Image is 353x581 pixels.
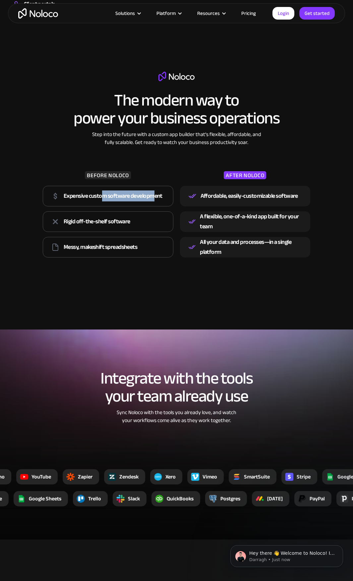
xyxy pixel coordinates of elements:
div: YouTube [31,473,51,481]
div: Platform [156,9,176,18]
div: Vimeo [203,473,217,481]
div: Postgres [220,495,240,503]
div: Sync Noloco with the tools you already love, and watch your workflows come alive as they work tog... [89,408,265,424]
div: PayPal [310,495,325,503]
div: BEFORE NOLOCO [85,171,131,179]
h2: The modern way to power your business operations [74,91,279,127]
div: Google Sheets [29,495,61,503]
div: Stripe [297,473,311,481]
a: Login [272,7,294,20]
div: Slack [128,495,140,503]
h2: Integrate with the tools your team already use [7,369,346,405]
div: Zapier [78,473,92,481]
a: Get started [299,7,335,20]
div: A flexible, one-of-a-kind app built for your team [200,212,307,232]
div: Solutions [115,9,135,18]
div: [DATE] [267,495,283,503]
div: Resources [189,9,233,18]
div: Xero [165,473,176,481]
div: SmartSuite [244,473,270,481]
a: home [18,8,58,19]
div: QuickBooks [167,495,194,503]
div: Resources [197,9,220,18]
div: Solutions [107,9,148,18]
div: Affordable, easily-customizable software [201,191,298,201]
div: Zendesk [119,473,139,481]
iframe: Intercom notifications message [220,531,353,578]
div: Expensive custom software development [64,191,162,201]
div: Trello [88,495,101,503]
div: Platform [148,9,189,18]
div: Rigid off-the-shelf software [64,217,130,227]
a: Pricing [233,9,264,18]
div: Step into the future with a custom app builder that’s flexible, affordable, and fully scalable. G... [89,130,265,146]
div: AFTER NOLOCO [224,171,266,179]
div: All your data and processes—in a single platform [200,237,307,257]
div: Messy, makeshift spreadsheets [64,242,137,252]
